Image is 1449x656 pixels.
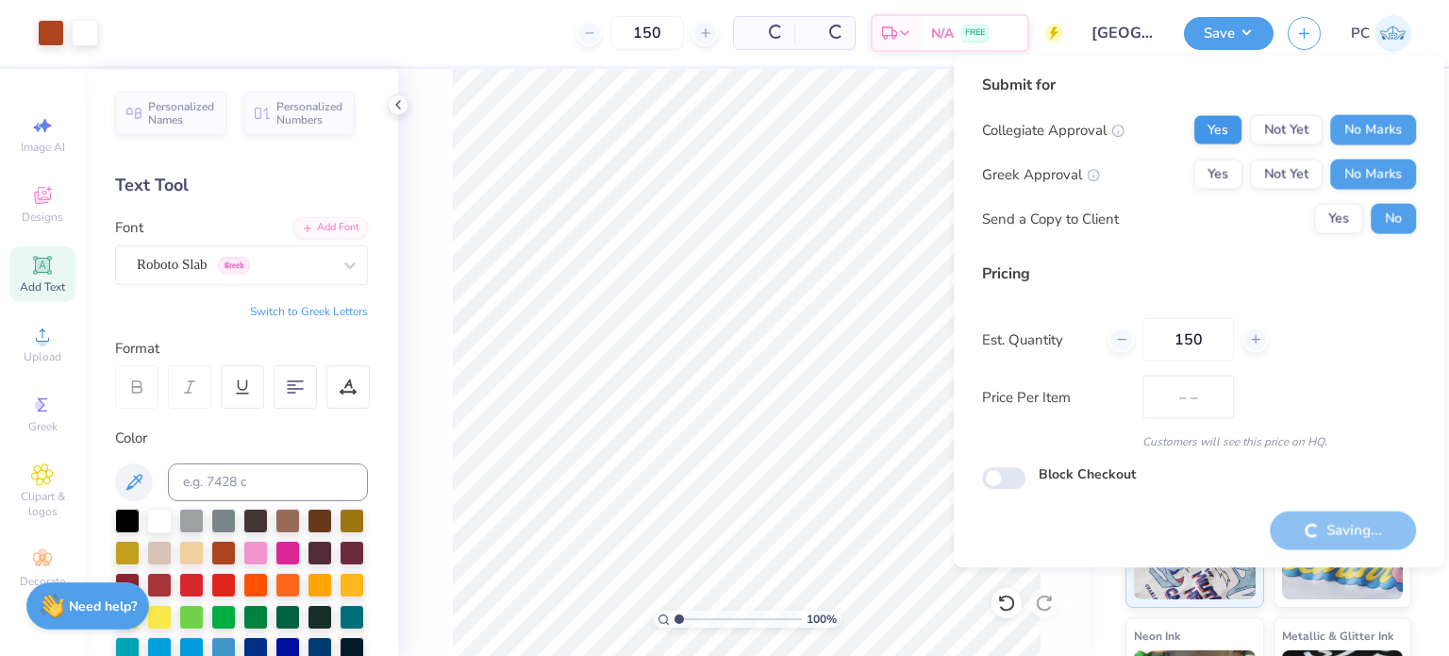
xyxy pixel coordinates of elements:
[250,304,368,319] button: Switch to Greek Letters
[1077,14,1170,52] input: Untitled Design
[20,574,65,589] span: Decorate
[931,24,954,43] span: N/A
[982,163,1100,185] div: Greek Approval
[1371,204,1416,234] button: No
[1039,464,1136,484] label: Block Checkout
[1351,23,1370,44] span: PC
[982,433,1416,450] div: Customers will see this price on HQ.
[9,489,75,519] span: Clipart & logos
[982,328,1094,350] label: Est. Quantity
[1330,160,1416,190] button: No Marks
[982,74,1416,96] div: Submit for
[982,262,1416,285] div: Pricing
[610,16,684,50] input: – –
[1134,626,1180,646] span: Neon Ink
[982,119,1124,141] div: Collegiate Approval
[1250,115,1323,145] button: Not Yet
[28,419,58,434] span: Greek
[69,597,137,615] strong: Need help?
[20,279,65,294] span: Add Text
[148,100,215,126] span: Personalized Names
[22,210,63,225] span: Designs
[982,208,1119,229] div: Send a Copy to Client
[1314,204,1363,234] button: Yes
[807,611,837,628] span: 100 %
[21,140,65,155] span: Image AI
[1142,318,1234,362] input: – –
[1250,160,1323,190] button: Not Yet
[293,217,368,239] div: Add Font
[1184,17,1274,50] button: Save
[276,100,343,126] span: Personalized Numbers
[115,217,143,239] label: Font
[1374,15,1411,52] img: Priyanka Choudhary
[1330,115,1416,145] button: No Marks
[965,26,985,40] span: FREE
[982,386,1128,408] label: Price Per Item
[1193,160,1242,190] button: Yes
[115,428,368,449] div: Color
[1351,15,1411,52] a: PC
[1193,115,1242,145] button: Yes
[168,463,368,501] input: e.g. 7428 c
[1282,626,1393,646] span: Metallic & Glitter Ink
[24,349,61,364] span: Upload
[115,173,368,198] div: Text Tool
[115,338,370,360] div: Format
